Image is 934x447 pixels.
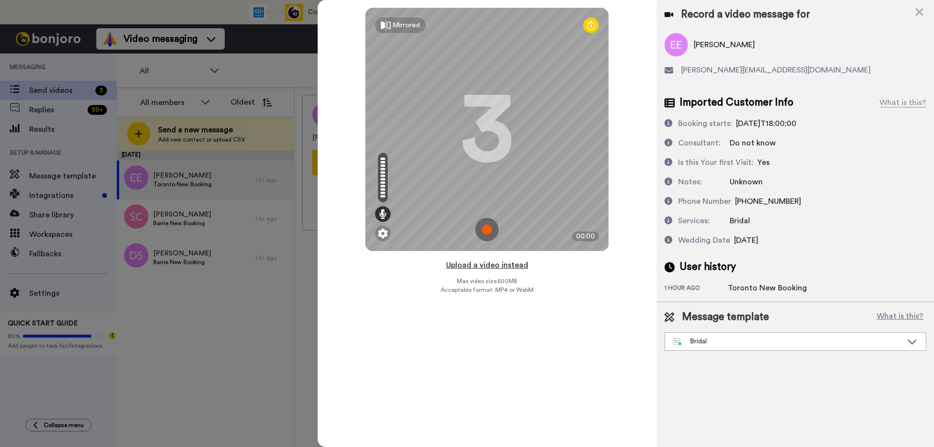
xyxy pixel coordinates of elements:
div: Bridal [673,337,902,346]
span: Acceptable format: MP4 or WebM [441,286,534,294]
div: Services: [678,215,710,227]
span: Do not know [730,139,776,147]
span: Unknown [730,178,763,186]
span: [PHONE_NUMBER] [735,197,801,205]
div: Is this Your first Visit: [678,157,754,168]
div: Booking starts: [678,118,732,129]
div: Phone Number [678,196,731,207]
span: Yes [757,159,770,166]
span: [DATE]T18:00:00 [736,120,796,127]
div: Consultant: [678,137,720,149]
button: What is this? [874,310,926,324]
span: Message template [682,310,769,324]
img: nextgen-template.svg [673,338,682,346]
div: Notes: [678,176,702,188]
div: What is this? [880,97,926,108]
span: Max video size: 500 MB [457,277,517,285]
span: User history [680,260,736,274]
span: Bridal [730,217,750,225]
span: Imported Customer Info [680,95,793,110]
div: 00:00 [572,232,599,241]
button: Upload a video instead [443,259,531,271]
div: Toronto New Booking [728,282,807,294]
div: 1 hour ago [665,284,728,294]
div: Wedding Date [678,234,730,246]
img: ic_record_start.svg [475,218,499,241]
img: ic_gear.svg [378,229,388,238]
span: [DATE] [734,236,758,244]
div: 3 [460,93,514,166]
